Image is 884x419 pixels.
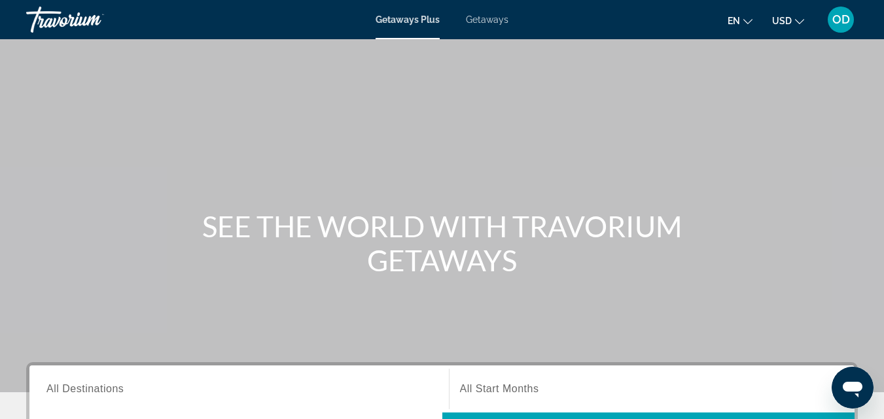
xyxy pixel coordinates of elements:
[832,367,874,409] iframe: Button to launch messaging window
[46,383,124,394] span: All Destinations
[46,382,432,397] input: Select destination
[824,6,858,33] button: User Menu
[772,11,804,30] button: Change currency
[832,13,850,26] span: OD
[376,14,440,25] a: Getaways Plus
[728,11,752,30] button: Change language
[26,3,157,37] a: Travorium
[460,383,539,394] span: All Start Months
[466,14,508,25] a: Getaways
[772,16,792,26] span: USD
[197,209,688,277] h1: SEE THE WORLD WITH TRAVORIUM GETAWAYS
[728,16,740,26] span: en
